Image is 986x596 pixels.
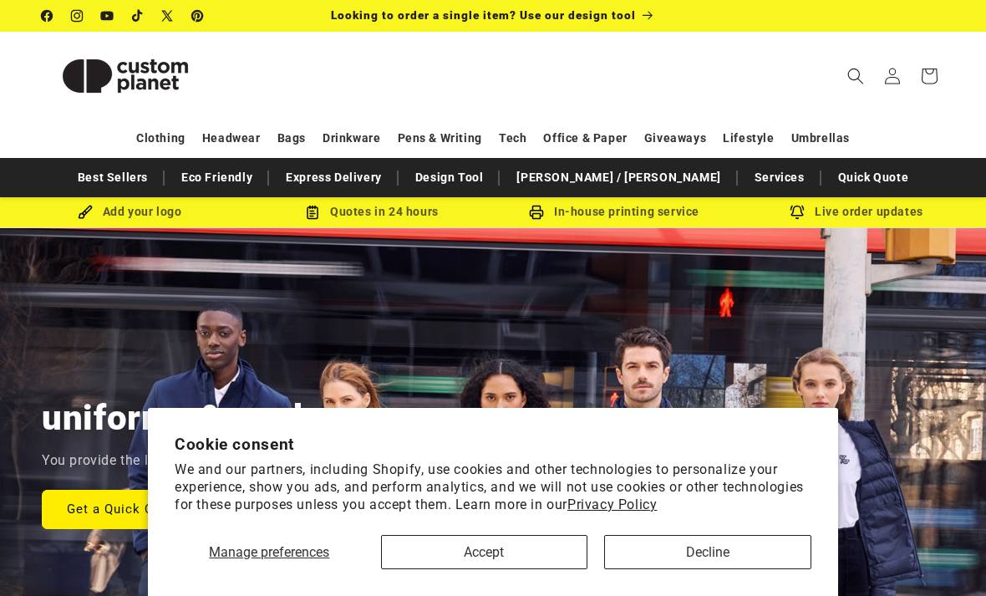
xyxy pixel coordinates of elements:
[644,124,706,153] a: Giveaways
[209,544,329,560] span: Manage preferences
[175,535,364,569] button: Manage preferences
[331,8,636,22] span: Looking to order a single item? Use our design tool
[493,201,735,222] div: In-house printing service
[735,201,978,222] div: Live order updates
[78,205,93,220] img: Brush Icon
[567,497,657,512] a: Privacy Policy
[398,124,482,153] a: Pens & Writing
[175,435,811,454] h2: Cookie consent
[499,124,526,153] a: Tech
[407,163,492,192] a: Design Tool
[746,163,813,192] a: Services
[69,163,156,192] a: Best Sellers
[902,516,986,596] iframe: Chat Widget
[173,163,261,192] a: Eco Friendly
[323,124,380,153] a: Drinkware
[251,201,493,222] div: Quotes in 24 hours
[604,535,811,569] button: Decline
[8,201,251,222] div: Add your logo
[305,205,320,220] img: Order Updates Icon
[277,163,390,192] a: Express Delivery
[202,124,261,153] a: Headwear
[36,32,216,120] a: Custom Planet
[790,205,805,220] img: Order updates
[381,535,588,569] button: Accept
[837,58,874,94] summary: Search
[42,489,207,528] a: Get a Quick Quote
[791,124,850,153] a: Umbrellas
[723,124,774,153] a: Lifestyle
[136,124,186,153] a: Clothing
[277,124,306,153] a: Bags
[42,38,209,114] img: Custom Planet
[175,461,811,513] p: We and our partners, including Shopify, use cookies and other technologies to personalize your ex...
[508,163,729,192] a: [PERSON_NAME] / [PERSON_NAME]
[529,205,544,220] img: In-house printing
[830,163,917,192] a: Quick Quote
[42,395,392,441] h2: uniforms & workwear
[42,449,272,473] p: You provide the logo, we do the rest.
[543,124,627,153] a: Office & Paper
